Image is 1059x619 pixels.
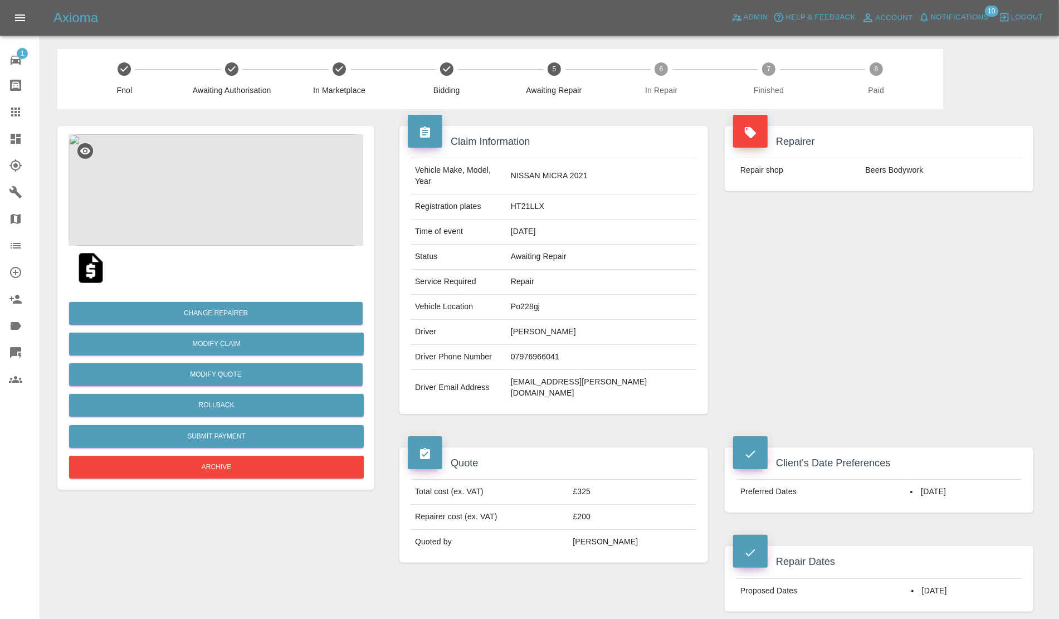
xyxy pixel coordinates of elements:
td: Repairer cost (ex. VAT) [411,505,568,530]
td: Preferred Dates [736,480,906,504]
li: [DATE] [910,486,1018,498]
td: Quoted by [411,530,568,554]
h4: Repair Dates [733,554,1025,569]
span: Account [876,12,913,25]
button: Notifications [916,9,992,26]
button: Logout [996,9,1046,26]
a: Account [858,9,916,27]
td: 07976966041 [506,345,697,370]
button: Open drawer [7,4,33,31]
td: £200 [568,505,697,530]
span: Finished [720,85,818,96]
td: Repair [506,270,697,295]
td: Registration plates [411,194,506,220]
h4: Quote [408,456,700,471]
td: Vehicle Location [411,295,506,320]
img: qt_1S8jouA4aDea5wMjCjV9kdzI [73,250,109,286]
span: Fnol [75,85,174,96]
span: Awaiting Repair [505,85,603,96]
span: Bidding [397,85,496,96]
text: 5 [552,65,556,73]
td: Driver [411,320,506,345]
img: c6394427-1d48-402d-b119-5f3dacfd4ebd [69,134,363,246]
text: 7 [767,65,771,73]
td: Driver Phone Number [411,345,506,370]
td: Service Required [411,270,506,295]
td: Po228gj [506,295,697,320]
text: 8 [875,65,879,73]
h4: Repairer [733,134,1025,149]
td: [PERSON_NAME] [568,530,697,554]
a: Modify Claim [69,333,364,355]
a: Admin [729,9,771,26]
span: Paid [827,85,925,96]
span: 1 [17,48,28,59]
td: Beers Bodywork [861,158,1022,183]
td: Awaiting Repair [506,245,697,270]
td: [EMAIL_ADDRESS][PERSON_NAME][DOMAIN_NAME] [506,370,697,406]
td: HT21LLX [506,194,697,220]
span: Admin [744,11,768,24]
button: Submit Payment [69,425,364,448]
td: Status [411,245,506,270]
button: Rollback [69,394,364,417]
td: £325 [568,480,697,505]
td: Repair shop [736,158,861,183]
span: Notifications [931,11,989,24]
span: In Repair [612,85,711,96]
td: [DATE] [506,220,697,245]
h4: Client's Date Preferences [733,456,1025,471]
td: Time of event [411,220,506,245]
button: Change Repairer [69,302,363,325]
td: [PERSON_NAME] [506,320,697,345]
td: Proposed Dates [736,578,907,603]
span: Help & Feedback [785,11,855,24]
span: Logout [1011,11,1043,24]
h5: Axioma [53,9,98,27]
span: Awaiting Authorisation [183,85,281,96]
button: Help & Feedback [770,9,858,26]
td: NISSAN MICRA 2021 [506,158,697,194]
button: Archive [69,456,364,479]
span: In Marketplace [290,85,389,96]
td: Vehicle Make, Model, Year [411,158,506,194]
span: 10 [984,6,998,17]
text: 6 [660,65,663,73]
button: Modify Quote [69,363,363,386]
li: [DATE] [911,586,1018,597]
h4: Claim Information [408,134,700,149]
td: Driver Email Address [411,370,506,406]
td: Total cost (ex. VAT) [411,480,568,505]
